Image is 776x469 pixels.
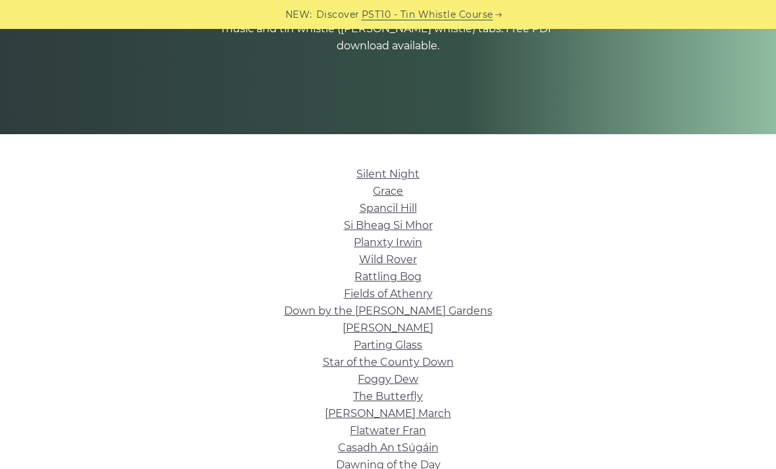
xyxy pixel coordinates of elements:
a: Silent Night [356,168,420,180]
a: [PERSON_NAME] [343,322,433,334]
a: Grace [373,185,403,197]
a: PST10 - Tin Whistle Course [362,7,493,22]
a: Parting Glass [354,339,422,351]
a: [PERSON_NAME] March [325,407,451,420]
a: Fields of Athenry [344,287,433,300]
a: Si­ Bheag Si­ Mhor [344,219,433,232]
span: NEW: [285,7,312,22]
a: Planxty Irwin [354,236,422,249]
a: Casadh An tSúgáin [338,441,439,454]
a: Wild Rover [359,253,417,266]
a: Spancil Hill [360,202,417,214]
a: Star of the County Down [323,356,454,368]
p: A selection of easy Irish tin whistle songs for beginners, with sheet music and tin whistle ([PER... [210,3,566,55]
span: Discover [316,7,360,22]
a: Flatwater Fran [350,424,426,437]
a: The Butterfly [353,390,423,403]
a: Down by the [PERSON_NAME] Gardens [284,305,493,317]
a: Foggy Dew [358,373,418,385]
a: Rattling Bog [354,270,422,283]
